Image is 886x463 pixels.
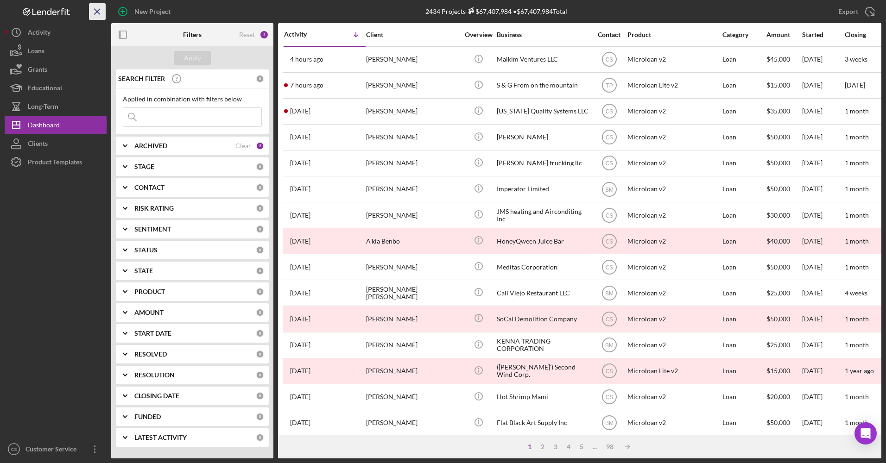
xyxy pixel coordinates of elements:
[28,79,62,100] div: Educational
[605,394,613,400] text: CS
[290,81,323,89] time: 2025-09-08 13:35
[802,47,844,72] div: [DATE]
[845,341,869,349] time: 1 month
[290,212,310,219] time: 2025-09-04 23:47
[183,31,202,38] b: Filters
[766,229,801,253] div: $40,000
[722,73,766,98] div: Loan
[722,359,766,383] div: Loan
[134,309,164,316] b: AMOUNT
[802,359,844,383] div: [DATE]
[845,159,869,167] time: 1 month
[829,2,881,21] button: Export
[627,47,720,72] div: Microloan v2
[497,151,589,175] div: [PERSON_NAME] trucking llc
[23,440,83,461] div: Customer Service
[627,385,720,409] div: Microloan v2
[5,153,107,171] button: Product Templates
[290,238,310,245] time: 2025-09-04 17:52
[5,134,107,153] button: Clients
[28,23,51,44] div: Activity
[549,443,562,450] div: 3
[134,288,165,295] b: PRODUCT
[627,281,720,305] div: Microloan v2
[766,263,790,271] span: $50,000
[5,79,107,97] a: Educational
[366,73,459,98] div: [PERSON_NAME]
[290,56,323,63] time: 2025-09-08 17:00
[134,184,165,191] b: CONTACT
[134,413,161,420] b: FUNDED
[134,330,171,337] b: START DATE
[766,55,790,63] span: $45,000
[497,255,589,279] div: Meditas Corporation
[601,443,618,450] div: 98
[606,82,613,89] text: TP
[845,419,869,426] time: 1 month
[722,281,766,305] div: Loan
[627,411,720,435] div: Microloan v2
[497,385,589,409] div: Hot Shrimp Mami
[134,163,154,170] b: STAGE
[134,2,171,21] div: New Project
[259,30,269,39] div: 2
[256,288,264,296] div: 0
[497,281,589,305] div: Cali Viejo Restaurant LLC
[118,75,165,82] b: SEARCH FILTER
[845,185,869,193] time: 1 month
[256,350,264,358] div: 0
[766,419,790,426] span: $50,000
[134,350,167,358] b: RESOLVED
[627,151,720,175] div: Microloan v2
[28,116,60,137] div: Dashboard
[134,434,187,441] b: LATEST ACTIVITY
[28,153,82,174] div: Product Templates
[562,443,575,450] div: 4
[627,307,720,331] div: Microloan v2
[766,185,790,193] span: $50,000
[290,419,310,426] time: 2025-08-28 19:02
[845,289,867,297] time: 4 weeks
[290,367,310,375] time: 2025-08-30 22:45
[123,95,262,103] div: Applied in combination with filters below
[497,31,589,38] div: Business
[5,97,107,116] button: Long-Term
[28,134,48,155] div: Clients
[184,51,201,65] div: Apply
[366,359,459,383] div: [PERSON_NAME]
[854,422,877,444] div: Open Intercom Messenger
[605,108,613,115] text: CS
[536,443,549,450] div: 2
[5,60,107,79] a: Grants
[134,246,158,254] b: STATUS
[111,2,180,21] button: New Project
[290,185,310,193] time: 2025-09-05 02:58
[256,246,264,254] div: 0
[290,133,310,141] time: 2025-09-06 22:04
[290,263,310,271] time: 2025-09-04 03:30
[722,151,766,175] div: Loan
[845,315,869,323] time: 1 month
[627,333,720,357] div: Microloan v2
[605,316,613,323] text: CS
[366,47,459,72] div: [PERSON_NAME]
[627,203,720,227] div: Microloan v2
[802,125,844,150] div: [DATE]
[627,177,720,201] div: Microloan v2
[466,7,512,15] div: $67,407,984
[366,31,459,38] div: Client
[5,23,107,42] a: Activity
[845,393,869,400] time: 1 month
[11,447,17,452] text: CS
[722,333,766,357] div: Loan
[256,308,264,317] div: 0
[134,267,153,275] b: STATE
[845,237,869,245] time: 1 month
[497,203,589,227] div: JMS heating and Airconditing Inc
[722,255,766,279] div: Loan
[605,290,614,296] text: BM
[284,31,325,38] div: Activity
[802,307,844,331] div: [DATE]
[366,411,459,435] div: [PERSON_NAME]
